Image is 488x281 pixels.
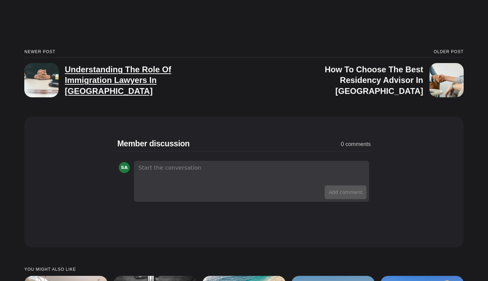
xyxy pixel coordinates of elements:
[325,65,423,95] h3: How To Choose The Best Residency Advisor In [GEOGRAPHIC_DATA]
[270,140,371,148] span: 0 comments
[117,139,270,148] h3: Member discussion
[65,65,171,95] h3: Understanding The Role Of Immigration Lawyers In [GEOGRAPHIC_DATA]
[117,160,371,222] iframe: comments-frame
[24,267,464,272] small: You might also like
[244,50,464,97] a: Older post How To Choose The Best Residency Advisor In [GEOGRAPHIC_DATA]
[24,50,244,97] a: Newer post Understanding The Role Of Immigration Lawyers In [GEOGRAPHIC_DATA]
